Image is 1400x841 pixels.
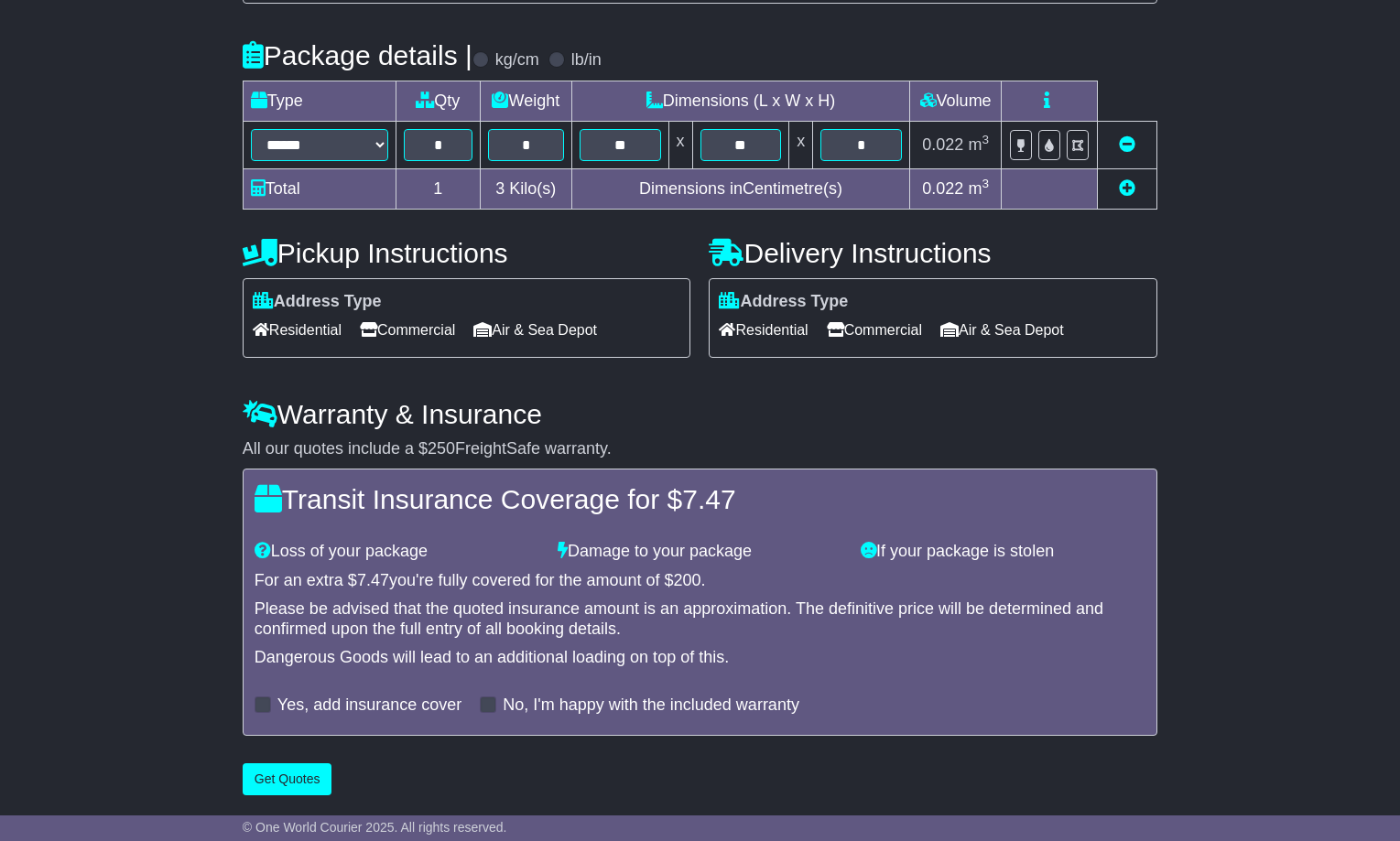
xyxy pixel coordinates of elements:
[571,168,909,209] td: Dimensions in Centimetre(s)
[253,292,382,312] label: Address Type
[968,179,989,198] span: m
[243,820,507,835] span: © One World Courier 2025. All rights reserved.
[1119,135,1135,154] a: Remove this item
[360,316,455,344] span: Commercial
[245,542,548,562] div: Loss of your package
[968,135,989,154] span: m
[910,81,1002,121] td: Volume
[495,50,539,70] label: kg/cm
[243,238,691,268] h4: Pickup Instructions
[682,484,735,514] span: 7.47
[255,599,1145,639] div: Please be advised that the quoted insurance amount is an approximation. The definitive price will...
[255,484,1145,514] h4: Transit Insurance Coverage for $
[852,542,1155,562] div: If your package is stolen
[253,316,342,344] span: Residential
[709,238,1157,268] h4: Delivery Instructions
[243,168,396,209] td: Total
[719,292,848,312] label: Address Type
[396,168,480,209] td: 1
[495,179,505,198] span: 3
[277,695,461,716] label: Yes, add insurance cover
[982,133,989,146] sup: 3
[922,179,963,198] span: 0.022
[255,648,1145,668] div: Dangerous Goods will lead to an additional loading on top of this.
[396,81,480,121] td: Qty
[473,316,597,344] span: Air & Sea Depot
[571,50,602,70] label: lb/in
[719,316,808,344] span: Residential
[243,81,396,121] td: Type
[255,571,1145,591] div: For an extra $ you're fully covered for the amount of $ .
[428,439,455,458] span: 250
[668,121,692,168] td: x
[827,316,922,344] span: Commercial
[1119,179,1135,198] a: Add new item
[789,121,813,168] td: x
[503,695,799,716] label: No, I'm happy with the included warranty
[940,316,1064,344] span: Air & Sea Depot
[480,168,571,209] td: Kilo(s)
[243,439,1157,459] div: All our quotes include a $ FreightSafe warranty.
[982,177,989,190] sup: 3
[243,40,472,70] h4: Package details |
[357,571,389,589] span: 7.47
[674,571,701,589] span: 200
[548,542,852,562] div: Damage to your package
[571,81,909,121] td: Dimensions (L x W x H)
[922,135,963,154] span: 0.022
[480,81,571,121] td: Weight
[243,763,332,795] button: Get Quotes
[243,399,1157,429] h4: Warranty & Insurance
